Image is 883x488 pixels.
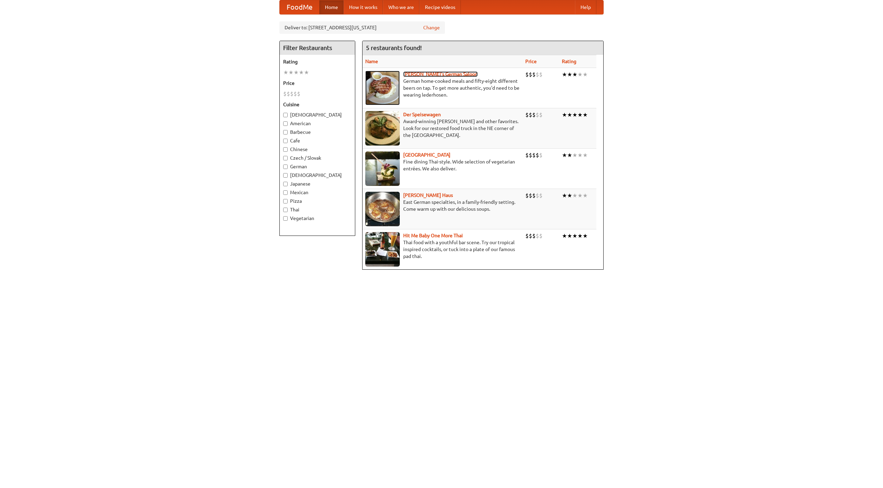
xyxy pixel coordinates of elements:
img: kohlhaus.jpg [365,192,400,226]
li: ★ [567,232,572,240]
h4: Filter Restaurants [280,41,355,55]
h5: Rating [283,58,351,65]
label: Vegetarian [283,215,351,222]
li: $ [525,192,529,199]
li: ★ [583,192,588,199]
p: Thai food with a youthful bar scene. Try our tropical inspired cocktails, or tuck into a plate of... [365,239,520,260]
div: Deliver to: [STREET_ADDRESS][US_STATE] [279,21,445,34]
label: Barbecue [283,129,351,136]
label: German [283,163,351,170]
li: ★ [583,111,588,119]
label: Japanese [283,180,351,187]
li: $ [529,111,532,119]
a: How it works [344,0,383,14]
li: $ [525,111,529,119]
label: Mexican [283,189,351,196]
li: $ [536,192,539,199]
a: FoodMe [280,0,319,14]
img: speisewagen.jpg [365,111,400,146]
input: [DEMOGRAPHIC_DATA] [283,113,288,117]
input: Japanese [283,182,288,186]
input: Barbecue [283,130,288,135]
a: Who we are [383,0,419,14]
li: ★ [288,69,294,76]
li: ★ [562,111,567,119]
input: Czech / Slovak [283,156,288,160]
li: ★ [572,192,577,199]
li: ★ [577,192,583,199]
label: Chinese [283,146,351,153]
li: ★ [583,151,588,159]
a: Change [423,24,440,31]
label: [DEMOGRAPHIC_DATA] [283,172,351,179]
input: Cafe [283,139,288,143]
li: ★ [577,151,583,159]
label: Thai [283,206,351,213]
input: Pizza [283,199,288,203]
li: ★ [294,69,299,76]
input: Vegetarian [283,216,288,221]
p: German home-cooked meals and fifty-eight different beers on tap. To get more authentic, you'd nee... [365,78,520,98]
li: ★ [562,151,567,159]
li: ★ [577,71,583,78]
p: Award-winning [PERSON_NAME] and other favorites. Look for our restored food truck in the NE corne... [365,118,520,139]
li: $ [294,90,297,98]
li: ★ [304,69,309,76]
li: $ [532,111,536,119]
li: $ [532,71,536,78]
a: Rating [562,59,576,64]
li: $ [283,90,287,98]
li: $ [287,90,290,98]
li: ★ [562,71,567,78]
li: $ [536,232,539,240]
li: $ [532,192,536,199]
li: $ [539,232,543,240]
input: Mexican [283,190,288,195]
input: Chinese [283,147,288,152]
label: American [283,120,351,127]
b: Der Speisewagen [403,112,441,117]
li: $ [529,192,532,199]
b: Hit Me Baby One More Thai [403,233,463,238]
li: $ [536,151,539,159]
label: Pizza [283,198,351,205]
li: ★ [567,151,572,159]
li: ★ [577,232,583,240]
li: ★ [572,71,577,78]
label: Cafe [283,137,351,144]
a: Price [525,59,537,64]
a: Recipe videos [419,0,461,14]
a: Name [365,59,378,64]
li: ★ [283,69,288,76]
li: $ [536,111,539,119]
li: ★ [583,71,588,78]
li: ★ [567,71,572,78]
a: [PERSON_NAME]'s German Saloon [403,71,478,77]
li: $ [532,151,536,159]
input: [DEMOGRAPHIC_DATA] [283,173,288,178]
li: ★ [577,111,583,119]
li: $ [525,232,529,240]
li: $ [539,192,543,199]
img: babythai.jpg [365,232,400,267]
h5: Cuisine [283,101,351,108]
li: $ [539,151,543,159]
a: [GEOGRAPHIC_DATA] [403,152,450,158]
li: ★ [583,232,588,240]
li: $ [529,232,532,240]
li: $ [539,111,543,119]
a: Home [319,0,344,14]
li: $ [290,90,294,98]
input: Thai [283,208,288,212]
li: ★ [567,192,572,199]
li: $ [525,151,529,159]
a: [PERSON_NAME] Haus [403,192,453,198]
p: East German specialties, in a family-friendly setting. Come warm up with our delicious soups. [365,199,520,212]
img: satay.jpg [365,151,400,186]
ng-pluralize: 5 restaurants found! [366,44,422,51]
li: $ [536,71,539,78]
a: Help [575,0,596,14]
li: ★ [299,69,304,76]
li: $ [532,232,536,240]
